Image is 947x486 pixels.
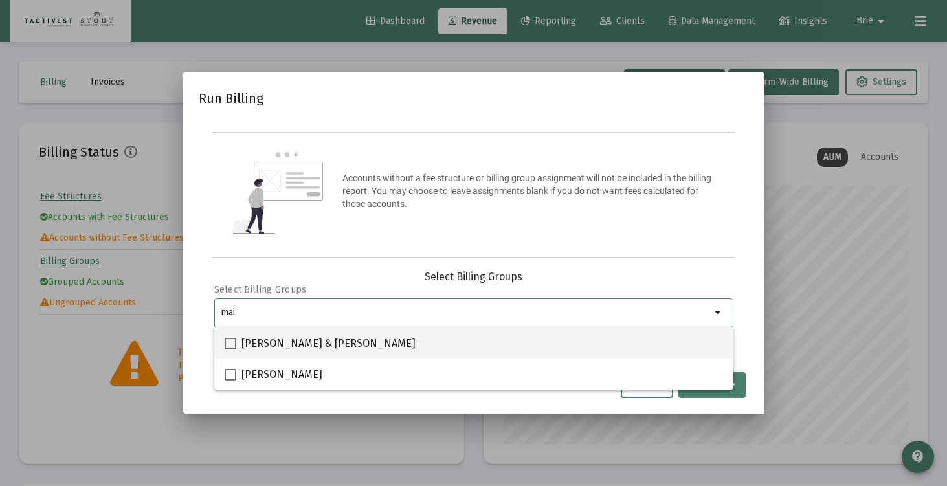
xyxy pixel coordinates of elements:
span: [PERSON_NAME] [241,367,322,382]
h2: Run Billing [199,88,263,109]
label: Select Billing Groups [214,284,307,295]
p: Accounts without a fee structure or billing group assignment will not be included in the billing ... [342,171,715,210]
img: question [232,152,323,234]
a: Cancel [203,379,267,392]
span: [PERSON_NAME] & [PERSON_NAME] [241,336,416,351]
span: Back [632,379,662,390]
mat-icon: arrow_drop_down [711,305,726,320]
div: Select Billing Groups [214,271,733,283]
mat-chip-list: Selection [221,305,711,320]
